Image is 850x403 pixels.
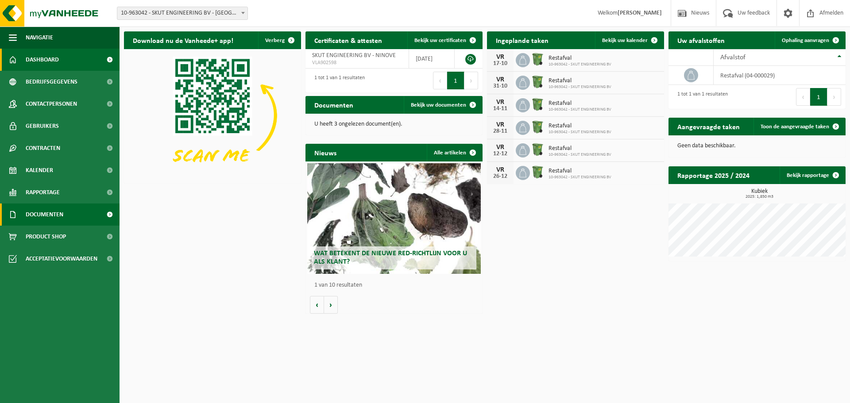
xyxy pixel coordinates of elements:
span: Ophaling aanvragen [782,38,829,43]
button: Verberg [258,31,300,49]
h2: Nieuws [305,144,345,161]
img: WB-0370-HPE-GN-50 [530,97,545,112]
p: 1 van 10 resultaten [314,282,478,288]
div: 28-11 [491,128,509,134]
img: WB-0370-HPE-GN-50 [530,119,545,134]
img: WB-0370-HPE-GN-50 [530,165,545,180]
img: WB-0370-HPE-GN-50 [530,142,545,157]
button: Previous [433,72,447,89]
td: restafval (04-000029) [714,66,846,85]
span: Restafval [549,100,611,107]
span: 10-963042 - SKUT ENGINEERING BV [549,152,611,157]
a: Bekijk uw kalender [595,31,663,49]
div: 1 tot 1 van 1 resultaten [310,71,365,90]
img: WB-0370-HPE-GN-50 [530,74,545,89]
span: Toon de aangevraagde taken [761,124,829,130]
a: Toon de aangevraagde taken [753,118,845,135]
h2: Uw afvalstoffen [668,31,734,49]
h2: Aangevraagde taken [668,118,749,135]
a: Alle artikelen [427,144,482,161]
h2: Rapportage 2025 / 2024 [668,166,758,184]
span: 10-963042 - SKUT ENGINEERING BV [549,62,611,67]
p: Geen data beschikbaar. [677,143,837,149]
h2: Documenten [305,96,362,113]
td: [DATE] [409,49,455,69]
span: 10-963042 - SKUT ENGINEERING BV - NINOVE [117,7,247,19]
span: Restafval [549,123,611,130]
span: 10-963042 - SKUT ENGINEERING BV [549,130,611,135]
a: Bekijk rapportage [780,166,845,184]
span: Kalender [26,159,53,181]
span: Restafval [549,168,611,175]
span: Gebruikers [26,115,59,137]
div: VR [491,54,509,61]
span: Restafval [549,145,611,152]
div: VR [491,76,509,83]
div: VR [491,99,509,106]
a: Ophaling aanvragen [775,31,845,49]
a: Wat betekent de nieuwe RED-richtlijn voor u als klant? [307,163,481,274]
div: VR [491,144,509,151]
h3: Kubiek [673,188,846,199]
span: Documenten [26,203,63,226]
span: Bekijk uw kalender [602,38,648,43]
span: Dashboard [26,49,59,71]
span: Bedrijfsgegevens [26,71,77,93]
a: Bekijk uw documenten [404,96,482,114]
div: 26-12 [491,173,509,180]
span: Restafval [549,77,611,84]
span: VLA902598 [312,59,402,66]
button: Volgende [324,296,338,314]
span: Acceptatievoorwaarden [26,248,97,270]
span: 10-963042 - SKUT ENGINEERING BV [549,107,611,112]
div: VR [491,166,509,173]
h2: Download nu de Vanheede+ app! [124,31,242,49]
span: Afvalstof [720,54,746,61]
span: 10-963042 - SKUT ENGINEERING BV [549,84,611,90]
span: 2025: 1,850 m3 [673,195,846,199]
button: Next [827,88,841,106]
span: Contactpersonen [26,93,77,115]
h2: Ingeplande taken [487,31,557,49]
a: Bekijk uw certificaten [407,31,482,49]
span: Bekijk uw documenten [411,102,466,108]
span: Wat betekent de nieuwe RED-richtlijn voor u als klant? [314,250,467,265]
button: 1 [447,72,464,89]
span: Contracten [26,137,60,159]
span: 10-963042 - SKUT ENGINEERING BV - NINOVE [117,7,248,20]
p: U heeft 3 ongelezen document(en). [314,121,474,127]
span: Product Shop [26,226,66,248]
img: WB-0370-HPE-GN-50 [530,52,545,67]
div: 1 tot 1 van 1 resultaten [673,87,728,107]
img: Download de VHEPlus App [124,49,301,182]
div: VR [491,121,509,128]
span: Navigatie [26,27,53,49]
span: Bekijk uw certificaten [414,38,466,43]
h2: Certificaten & attesten [305,31,391,49]
button: Next [464,72,478,89]
button: Previous [796,88,810,106]
span: 10-963042 - SKUT ENGINEERING BV [549,175,611,180]
span: Verberg [265,38,285,43]
div: 14-11 [491,106,509,112]
span: SKUT ENGINEERING BV - NINOVE [312,52,396,59]
strong: [PERSON_NAME] [618,10,662,16]
div: 31-10 [491,83,509,89]
span: Rapportage [26,181,60,203]
div: 12-12 [491,151,509,157]
button: Vorige [310,296,324,314]
button: 1 [810,88,827,106]
span: Restafval [549,55,611,62]
div: 17-10 [491,61,509,67]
